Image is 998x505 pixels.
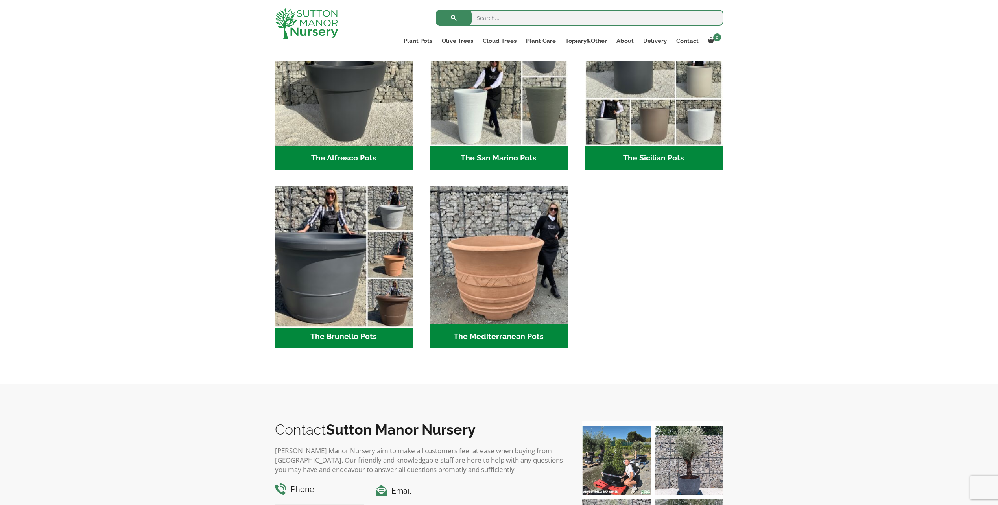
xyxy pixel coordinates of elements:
[436,10,723,26] input: Search...
[275,324,413,349] h2: The Brunello Pots
[478,35,521,46] a: Cloud Trees
[561,35,612,46] a: Topiary&Other
[430,146,568,170] h2: The San Marino Pots
[430,186,568,348] a: Visit product category The Mediterranean Pots
[399,35,437,46] a: Plant Pots
[326,421,476,438] b: Sutton Manor Nursery
[430,324,568,349] h2: The Mediterranean Pots
[275,446,566,474] p: [PERSON_NAME] Manor Nursery aim to make all customers feel at ease when buying from [GEOGRAPHIC_D...
[638,35,671,46] a: Delivery
[275,483,364,496] h4: Phone
[521,35,561,46] a: Plant Care
[430,186,568,324] img: The Mediterranean Pots
[612,35,638,46] a: About
[376,485,566,497] h4: Email
[703,35,723,46] a: 0
[275,8,338,39] img: logo
[655,426,723,495] img: A beautiful multi-stem Spanish Olive tree potted in our luxurious fibre clay pots 😍😍
[430,8,568,146] img: The San Marino Pots
[275,8,413,146] img: The Alfresco Pots
[585,8,723,170] a: Visit product category The Sicilian Pots
[275,8,413,170] a: Visit product category The Alfresco Pots
[275,186,413,348] a: Visit product category The Brunello Pots
[582,426,651,495] img: Our elegant & picturesque Angustifolia Cones are an exquisite addition to your Bay Tree collectio...
[430,8,568,170] a: Visit product category The San Marino Pots
[437,35,478,46] a: Olive Trees
[275,146,413,170] h2: The Alfresco Pots
[713,33,721,41] span: 0
[585,8,723,146] img: The Sicilian Pots
[275,421,566,438] h2: Contact
[271,183,416,328] img: The Brunello Pots
[671,35,703,46] a: Contact
[585,146,723,170] h2: The Sicilian Pots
